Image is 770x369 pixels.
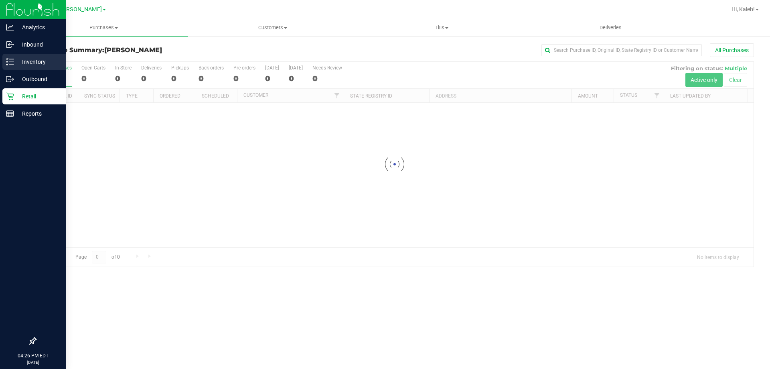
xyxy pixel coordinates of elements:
h3: Purchase Summary: [35,47,275,54]
a: Purchases [19,19,188,36]
inline-svg: Inventory [6,58,14,66]
p: Inbound [14,40,62,49]
span: [PERSON_NAME] [58,6,102,13]
inline-svg: Analytics [6,23,14,31]
span: Purchases [19,24,188,31]
span: Hi, Kaleb! [731,6,755,12]
a: Tills [357,19,526,36]
input: Search Purchase ID, Original ID, State Registry ID or Customer Name... [541,44,702,56]
p: Inventory [14,57,62,67]
span: Deliveries [589,24,632,31]
p: Analytics [14,22,62,32]
p: Outbound [14,74,62,84]
span: [PERSON_NAME] [104,46,162,54]
inline-svg: Outbound [6,75,14,83]
inline-svg: Reports [6,110,14,118]
inline-svg: Inbound [6,41,14,49]
a: Customers [188,19,357,36]
span: Tills [357,24,525,31]
p: [DATE] [4,359,62,365]
a: Deliveries [526,19,695,36]
button: All Purchases [710,43,754,57]
p: 04:26 PM EDT [4,352,62,359]
span: Customers [188,24,357,31]
inline-svg: Retail [6,92,14,100]
p: Reports [14,109,62,118]
p: Retail [14,92,62,101]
